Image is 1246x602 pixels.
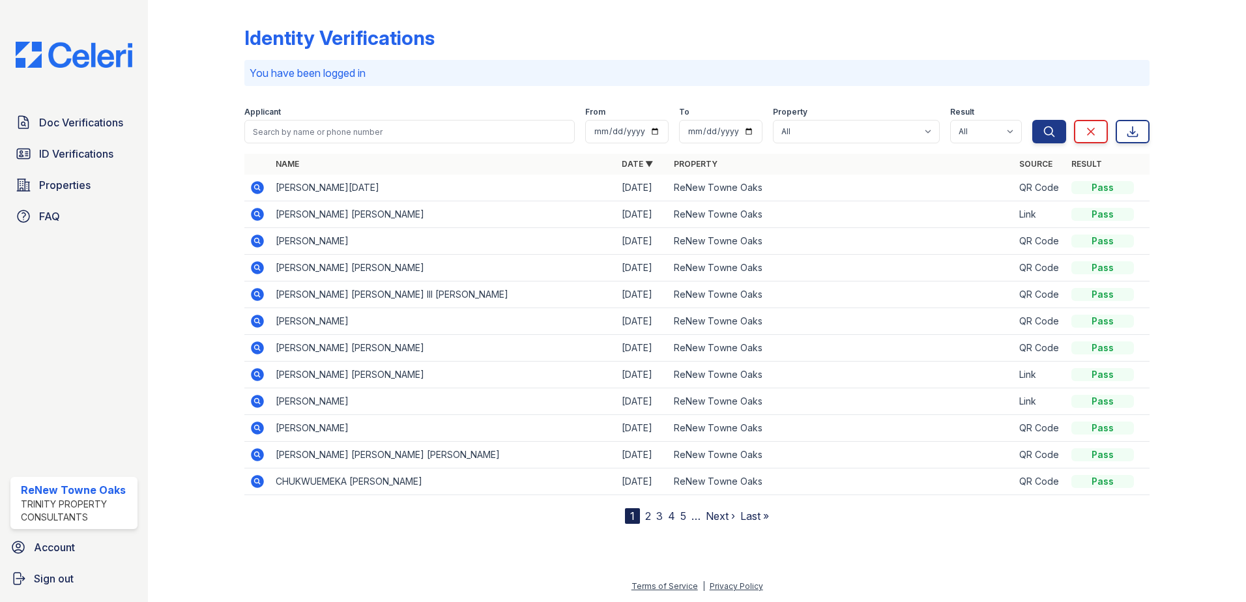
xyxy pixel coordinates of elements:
[1071,261,1134,274] div: Pass
[616,175,669,201] td: [DATE]
[1071,159,1102,169] a: Result
[1071,181,1134,194] div: Pass
[276,159,299,169] a: Name
[1071,368,1134,381] div: Pass
[1014,175,1066,201] td: QR Code
[1071,341,1134,354] div: Pass
[270,308,616,335] td: [PERSON_NAME]
[1071,208,1134,221] div: Pass
[669,468,1015,495] td: ReNew Towne Oaks
[39,177,91,193] span: Properties
[1014,308,1066,335] td: QR Code
[616,335,669,362] td: [DATE]
[1019,159,1052,169] a: Source
[669,175,1015,201] td: ReNew Towne Oaks
[740,509,769,523] a: Last »
[1071,448,1134,461] div: Pass
[669,388,1015,415] td: ReNew Towne Oaks
[950,107,974,117] label: Result
[270,388,616,415] td: [PERSON_NAME]
[1014,335,1066,362] td: QR Code
[1014,281,1066,308] td: QR Code
[270,201,616,228] td: [PERSON_NAME] [PERSON_NAME]
[10,141,138,167] a: ID Verifications
[250,65,1144,81] p: You have been logged in
[669,281,1015,308] td: ReNew Towne Oaks
[10,203,138,229] a: FAQ
[710,581,763,591] a: Privacy Policy
[270,415,616,442] td: [PERSON_NAME]
[616,442,669,468] td: [DATE]
[270,362,616,388] td: [PERSON_NAME] [PERSON_NAME]
[270,228,616,255] td: [PERSON_NAME]
[270,281,616,308] td: [PERSON_NAME] [PERSON_NAME] III [PERSON_NAME]
[773,107,807,117] label: Property
[679,107,689,117] label: To
[270,442,616,468] td: [PERSON_NAME] [PERSON_NAME] [PERSON_NAME]
[625,508,640,524] div: 1
[616,362,669,388] td: [DATE]
[669,415,1015,442] td: ReNew Towne Oaks
[39,115,123,130] span: Doc Verifications
[39,146,113,162] span: ID Verifications
[270,175,616,201] td: [PERSON_NAME][DATE]
[5,566,143,592] a: Sign out
[703,581,705,591] div: |
[21,482,132,498] div: ReNew Towne Oaks
[674,159,717,169] a: Property
[39,208,60,224] span: FAQ
[270,468,616,495] td: CHUKWUEMEKA [PERSON_NAME]
[669,335,1015,362] td: ReNew Towne Oaks
[669,228,1015,255] td: ReNew Towne Oaks
[10,109,138,136] a: Doc Verifications
[631,581,698,591] a: Terms of Service
[1014,255,1066,281] td: QR Code
[1014,362,1066,388] td: Link
[656,509,663,523] a: 3
[691,508,701,524] span: …
[1071,235,1134,248] div: Pass
[1071,288,1134,301] div: Pass
[622,159,653,169] a: Date ▼
[10,172,138,198] a: Properties
[1071,475,1134,488] div: Pass
[1014,201,1066,228] td: Link
[668,509,675,523] a: 4
[616,281,669,308] td: [DATE]
[270,335,616,362] td: [PERSON_NAME] [PERSON_NAME]
[1014,468,1066,495] td: QR Code
[1014,228,1066,255] td: QR Code
[1071,395,1134,408] div: Pass
[244,26,435,50] div: Identity Verifications
[706,509,735,523] a: Next ›
[1014,442,1066,468] td: QR Code
[5,42,143,68] img: CE_Logo_Blue-a8612792a0a2168367f1c8372b55b34899dd931a85d93a1a3d3e32e68fde9ad4.png
[270,255,616,281] td: [PERSON_NAME] [PERSON_NAME]
[669,442,1015,468] td: ReNew Towne Oaks
[34,539,75,555] span: Account
[669,255,1015,281] td: ReNew Towne Oaks
[680,509,686,523] a: 5
[616,255,669,281] td: [DATE]
[616,308,669,335] td: [DATE]
[244,120,575,143] input: Search by name or phone number
[1014,415,1066,442] td: QR Code
[5,534,143,560] a: Account
[616,228,669,255] td: [DATE]
[244,107,281,117] label: Applicant
[616,468,669,495] td: [DATE]
[669,308,1015,335] td: ReNew Towne Oaks
[616,388,669,415] td: [DATE]
[34,571,74,586] span: Sign out
[1014,388,1066,415] td: Link
[585,107,605,117] label: From
[669,362,1015,388] td: ReNew Towne Oaks
[21,498,132,524] div: Trinity Property Consultants
[1071,315,1134,328] div: Pass
[616,201,669,228] td: [DATE]
[1071,422,1134,435] div: Pass
[616,415,669,442] td: [DATE]
[669,201,1015,228] td: ReNew Towne Oaks
[645,509,651,523] a: 2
